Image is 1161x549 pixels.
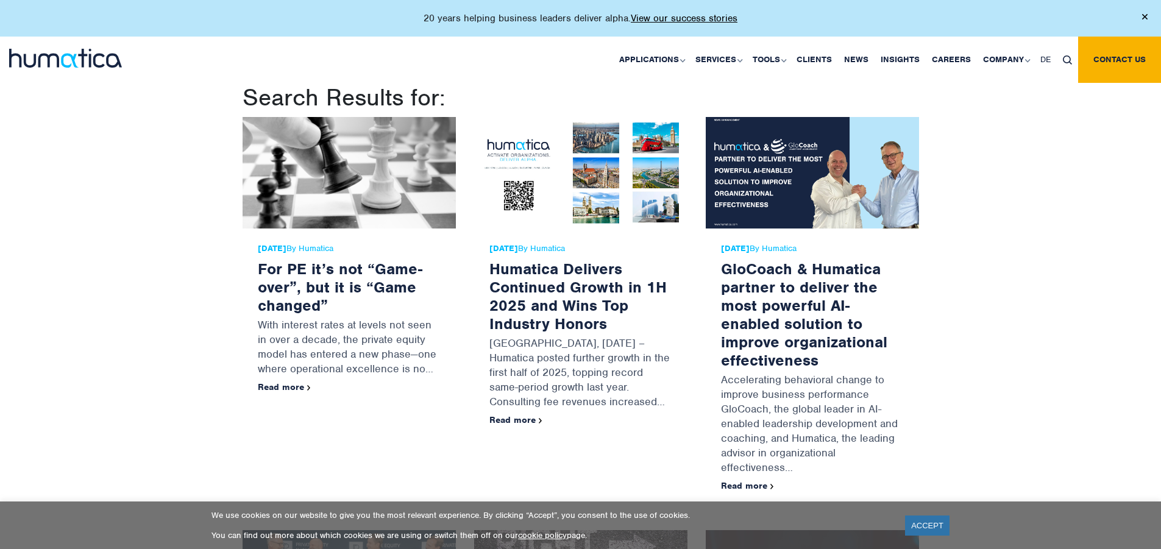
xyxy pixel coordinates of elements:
span: DE [1040,54,1051,65]
p: 20 years helping business leaders deliver alpha. [424,12,737,24]
span: By Humatica [258,244,441,253]
p: With interest rates at levels not seen in over a decade, the private equity model has entered a n... [258,314,441,382]
a: Company [977,37,1034,83]
span: By Humatica [721,244,904,253]
a: ACCEPT [905,515,950,536]
a: For PE it’s not “Game-over”, but it is “Game changed” [258,259,422,315]
strong: [DATE] [721,243,750,253]
a: View our success stories [631,12,737,24]
a: cookie policy [518,530,567,540]
a: Humatica Delivers Continued Growth in 1H 2025 and Wins Top Industry Honors [489,259,667,333]
img: search_icon [1063,55,1072,65]
p: We use cookies on our website to give you the most relevant experience. By clicking “Accept”, you... [211,510,890,520]
a: Careers [926,37,977,83]
img: GloCoach & Humatica partner to deliver the most powerful AI-enabled solution to improve organizat... [706,117,919,228]
a: GloCoach & Humatica partner to deliver the most powerful AI-enabled solution to improve organizat... [721,259,887,370]
img: Humatica Delivers Continued Growth in 1H 2025 and Wins Top Industry Honors [474,117,687,228]
img: arrowicon [539,418,542,423]
a: DE [1034,37,1057,83]
a: Read more [258,381,311,392]
a: News [838,37,875,83]
a: Applications [613,37,689,83]
strong: [DATE] [489,243,518,253]
p: Accelerating behavioral change to improve business performance GloCoach, the global leader in AI-... [721,369,904,481]
img: logo [9,49,122,68]
a: Clients [790,37,838,83]
a: Services [689,37,747,83]
img: For PE it’s not “Game-over”, but it is “Game changed” [243,117,456,228]
img: arrowicon [770,484,774,489]
a: Insights [875,37,926,83]
p: [GEOGRAPHIC_DATA], [DATE] – Humatica posted further growth in the first half of 2025, topping rec... [489,333,672,415]
a: Tools [747,37,790,83]
a: Read more [489,414,542,425]
h1: Search Results for: [243,83,919,112]
a: Contact us [1078,37,1161,83]
p: You can find out more about which cookies we are using or switch them off on our page. [211,530,890,540]
img: arrowicon [307,385,311,391]
a: Read more [721,480,774,491]
span: By Humatica [489,244,672,253]
strong: [DATE] [258,243,286,253]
